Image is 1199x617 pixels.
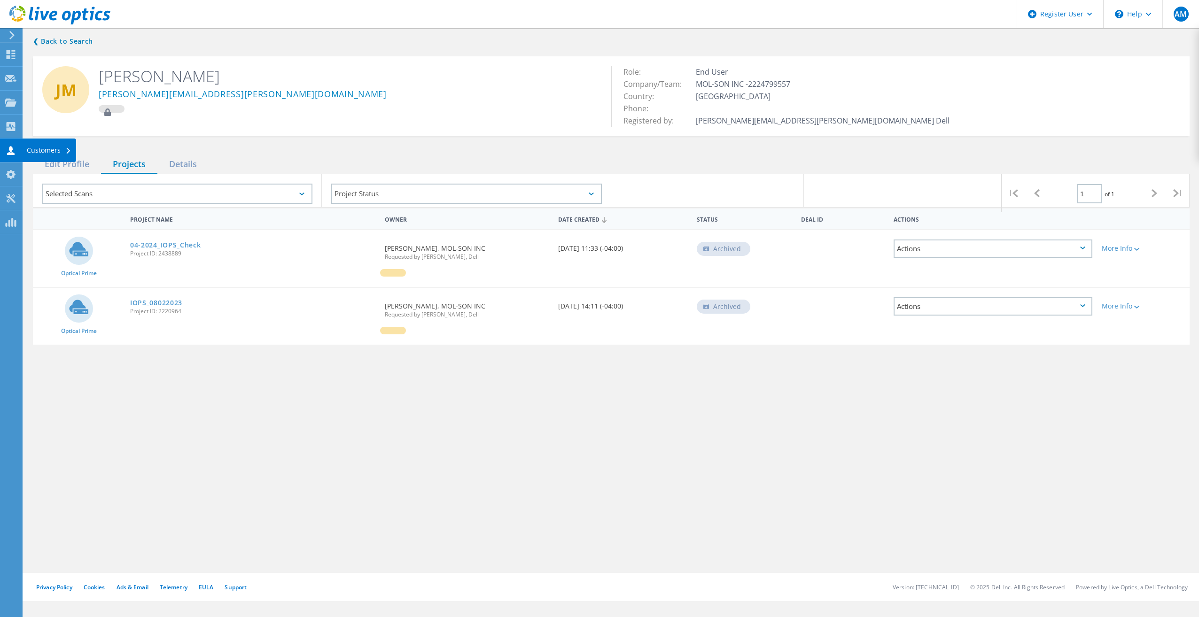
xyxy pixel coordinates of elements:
[331,184,601,204] div: Project Status
[796,210,889,227] div: Deal Id
[697,300,750,314] div: Archived
[117,583,148,591] a: Ads & Email
[889,210,1097,227] div: Actions
[9,20,110,26] a: Live Optics Dashboard
[692,210,796,227] div: Status
[623,103,658,114] span: Phone:
[894,297,1092,316] div: Actions
[697,242,750,256] div: Archived
[1076,583,1188,591] li: Powered by Live Optics, a Dell Technology
[99,66,597,86] h2: [PERSON_NAME]
[380,210,553,227] div: Owner
[385,312,549,317] span: Requested by [PERSON_NAME], Dell
[894,239,1092,258] div: Actions
[160,583,187,591] a: Telemetry
[693,115,952,127] td: [PERSON_NAME][EMAIL_ADDRESS][PERSON_NAME][DOMAIN_NAME] Dell
[1102,303,1185,309] div: More Info
[380,288,553,327] div: [PERSON_NAME], MOL-SON INC
[553,288,692,319] div: [DATE] 14:11 (-04:00)
[1115,10,1123,18] svg: \n
[693,66,952,78] td: End User
[99,90,387,100] a: [PERSON_NAME][EMAIL_ADDRESS][PERSON_NAME][DOMAIN_NAME]
[55,82,77,98] span: JM
[1175,10,1187,18] span: AM
[101,155,157,174] div: Projects
[84,583,105,591] a: Cookies
[36,583,72,591] a: Privacy Policy
[33,36,93,47] a: Back to search
[623,67,650,77] span: Role:
[553,210,692,228] div: Date Created
[130,242,201,248] a: 04-2024_IOPS_Check
[385,254,549,260] span: Requested by [PERSON_NAME], Dell
[199,583,213,591] a: EULA
[1105,190,1114,198] span: of 1
[1166,174,1190,212] div: |
[380,230,553,269] div: [PERSON_NAME], MOL-SON INC
[225,583,247,591] a: Support
[693,90,952,102] td: [GEOGRAPHIC_DATA]
[1002,174,1025,212] div: |
[42,184,312,204] div: Selected Scans
[1102,245,1185,252] div: More Info
[553,230,692,261] div: [DATE] 11:33 (-04:00)
[623,116,683,126] span: Registered by:
[623,91,663,101] span: Country:
[61,328,97,334] span: Optical Prime
[970,583,1065,591] li: © 2025 Dell Inc. All Rights Reserved
[130,308,375,314] span: Project ID: 2220964
[157,155,209,174] div: Details
[130,300,182,306] a: IOPS_08022023
[696,79,800,89] span: MOL-SON INC -2224799557
[27,147,71,154] div: Customers
[125,210,380,227] div: Project Name
[33,155,101,174] div: Edit Profile
[893,583,959,591] li: Version: [TECHNICAL_ID]
[130,251,375,256] span: Project ID: 2438889
[623,79,691,89] span: Company/Team:
[61,270,97,276] span: Optical Prime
